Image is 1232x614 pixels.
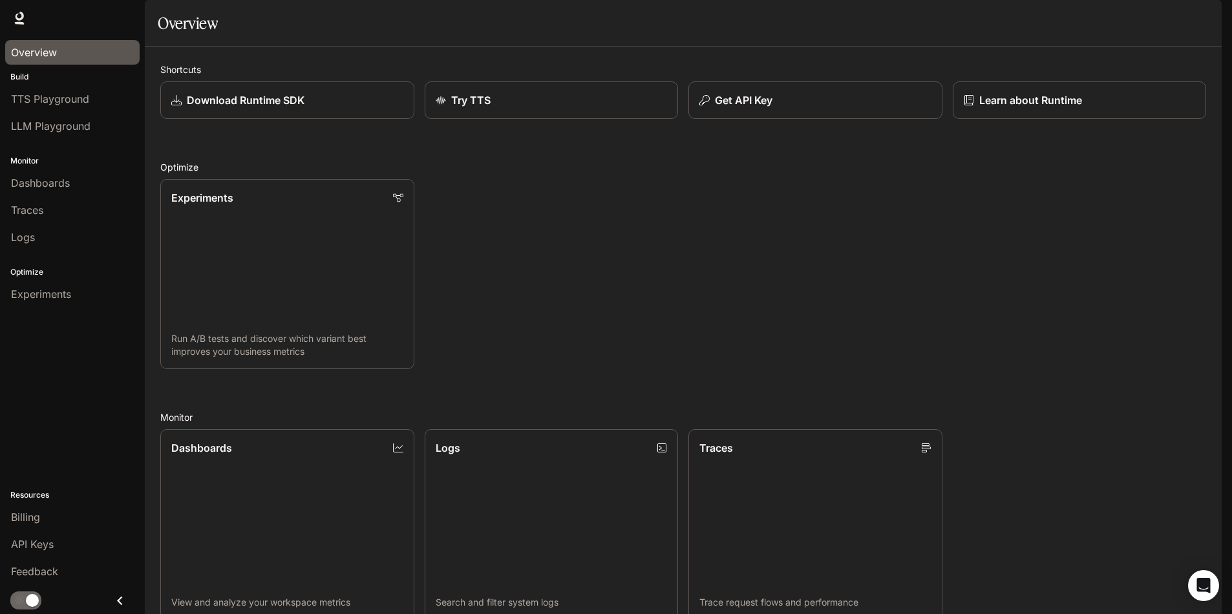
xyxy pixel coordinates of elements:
[425,81,679,119] a: Try TTS
[436,440,460,456] p: Logs
[979,92,1082,108] p: Learn about Runtime
[953,81,1207,119] a: Learn about Runtime
[160,63,1206,76] h2: Shortcuts
[158,10,218,36] h1: Overview
[160,410,1206,424] h2: Monitor
[160,160,1206,174] h2: Optimize
[715,92,772,108] p: Get API Key
[436,596,668,609] p: Search and filter system logs
[160,81,414,119] a: Download Runtime SDK
[699,596,931,609] p: Trace request flows and performance
[187,92,304,108] p: Download Runtime SDK
[451,92,491,108] p: Try TTS
[171,440,232,456] p: Dashboards
[171,190,233,206] p: Experiments
[171,596,403,609] p: View and analyze your workspace metrics
[688,81,942,119] button: Get API Key
[171,332,403,358] p: Run A/B tests and discover which variant best improves your business metrics
[1188,570,1219,601] div: Open Intercom Messenger
[160,179,414,369] a: ExperimentsRun A/B tests and discover which variant best improves your business metrics
[699,440,733,456] p: Traces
